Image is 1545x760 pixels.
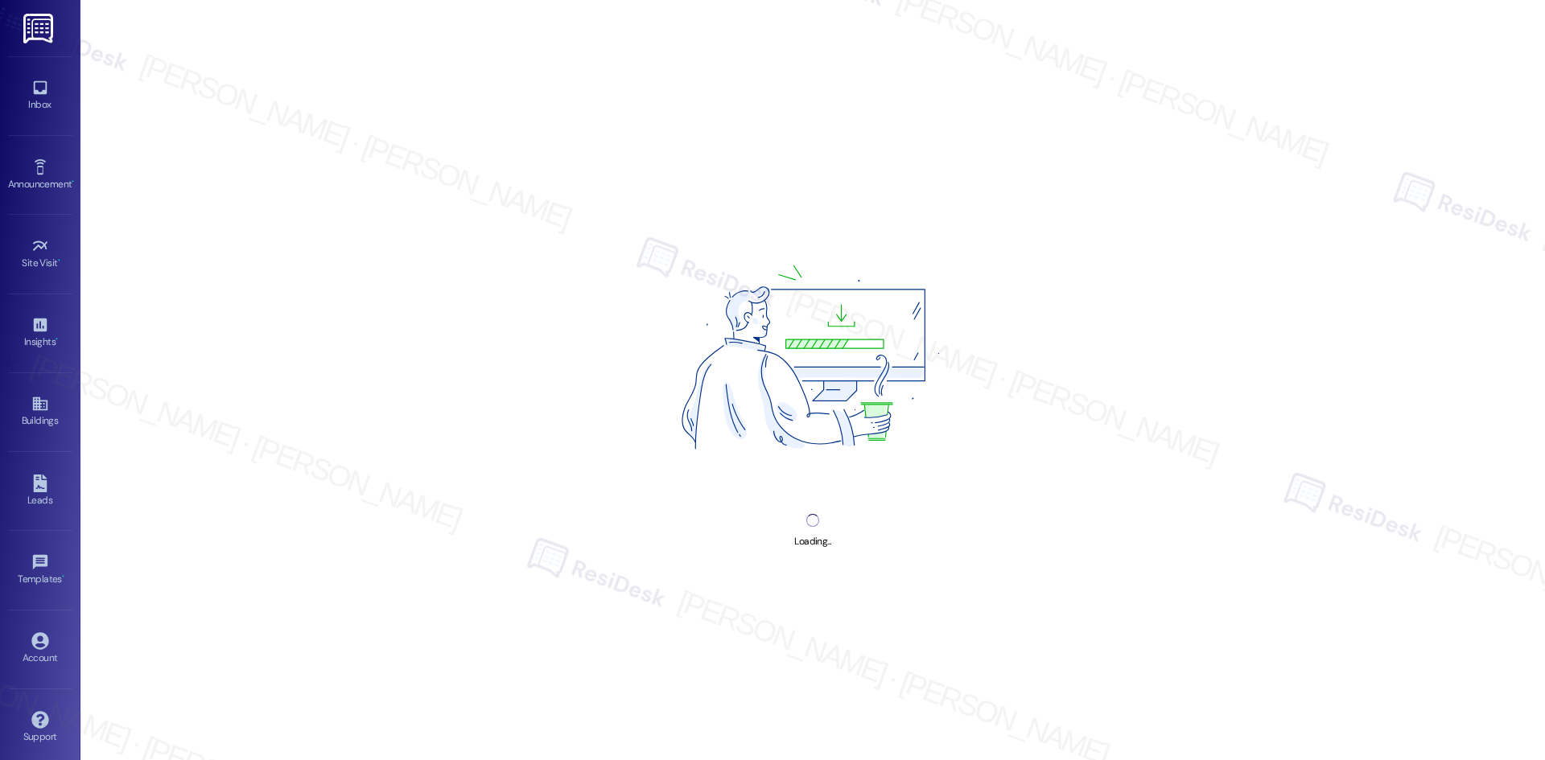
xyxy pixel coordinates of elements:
[8,470,72,513] a: Leads
[8,390,72,433] a: Buildings
[58,255,60,266] span: •
[8,706,72,750] a: Support
[56,334,58,345] span: •
[794,533,830,550] div: Loading...
[23,14,56,43] img: ResiDesk Logo
[8,627,72,671] a: Account
[72,176,74,187] span: •
[8,74,72,117] a: Inbox
[8,232,72,276] a: Site Visit •
[8,311,72,355] a: Insights •
[62,571,64,582] span: •
[8,548,72,592] a: Templates •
